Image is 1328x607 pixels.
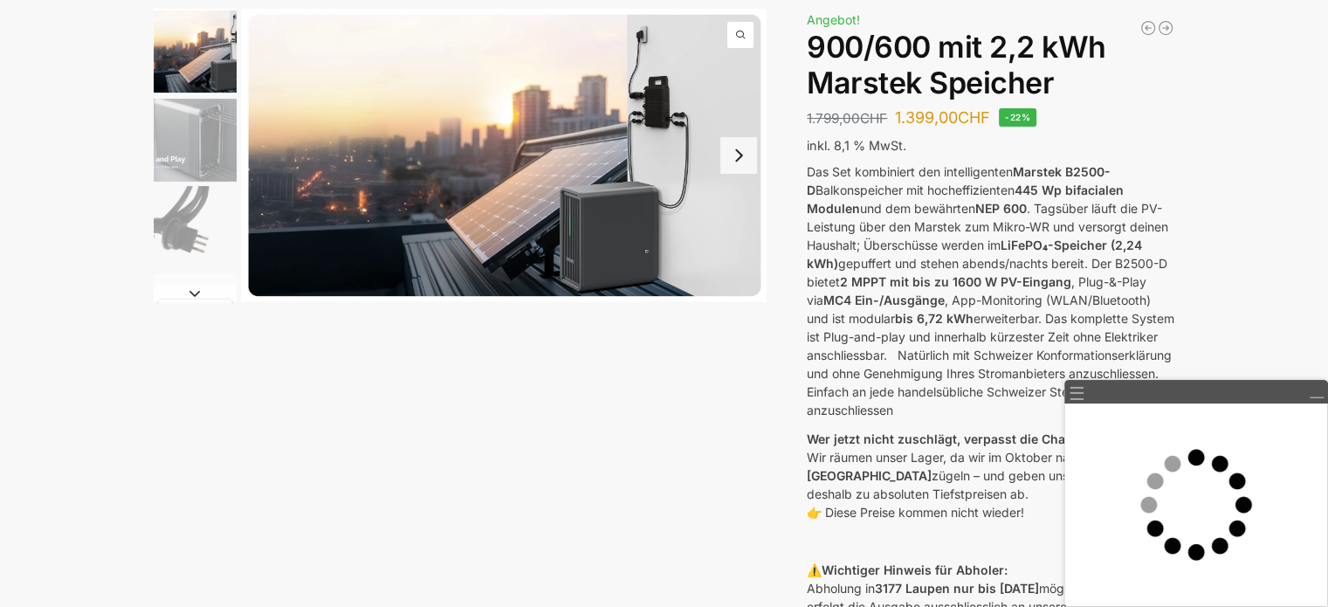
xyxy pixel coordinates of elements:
strong: Wer jetzt nicht zuschlägt, verpasst die Chance! [807,431,1091,446]
span: inkl. 8,1 % MwSt. [807,138,906,153]
bdi: 1.799,00 [807,110,887,127]
bdi: 1.399,00 [895,108,990,127]
img: Balkonkraftwerk mit Marstek Speicher [154,9,237,94]
a: Minimieren/Wiederherstellen [1308,384,1324,400]
li: 2 / 8 [149,96,237,183]
span: CHF [860,110,887,127]
img: Marstek Balkonkraftwerk [154,99,237,182]
a: ☰ [1069,384,1085,403]
iframe: Live Hilfe [1065,404,1327,606]
img: ChatGPT Image 29. März 2025, 12_41_06 [154,273,237,356]
img: Balkonkraftwerk mit Marstek Speicher [241,9,767,302]
img: Anschlusskabel-3meter_schweizer-stecker [154,186,237,269]
li: 3 / 8 [149,183,237,271]
strong: bis 6,72 kWh [895,311,974,326]
span: Angebot! [807,12,860,27]
li: 1 / 8 [241,9,767,302]
a: Balkonkraftwerk mit Marstek Speicher5 1 [241,9,767,302]
a: Steckerkraftwerk mit 8 KW Speicher und 8 Solarmodulen mit 3560 Watt mit Shelly Em 3 Pro [1157,19,1174,37]
button: Next slide [154,285,237,302]
p: Das Set kombiniert den intelligenten Balkonspeicher mit hocheffizienten und dem bewährten . Tagsü... [807,162,1174,419]
a: Balkonkraftwerk 1780 Watt mit 4 KWh Zendure Batteriespeicher Notstrom fähig [1139,19,1157,37]
p: Wir räumen unser Lager, da wir im Oktober nach zügeln – und geben unsere Produkte deshalb zu abso... [807,430,1174,521]
strong: 2 MPPT mit bis zu 1600 W PV-Eingang [840,274,1071,289]
li: 1 / 8 [149,9,237,96]
strong: 3177 Laupen nur bis [DATE] [875,581,1039,596]
span: -22% [999,108,1036,127]
strong: MC4 Ein-/Ausgänge [823,293,945,307]
button: Next slide [720,137,757,174]
h1: 900/600 mit 2,2 kWh Marstek Speicher [807,30,1174,101]
li: 4 / 8 [149,271,237,358]
strong: Wichtiger Hinweis für Abholer: [822,562,1008,577]
span: CHF [958,108,990,127]
strong: NEP 600 [975,201,1027,216]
